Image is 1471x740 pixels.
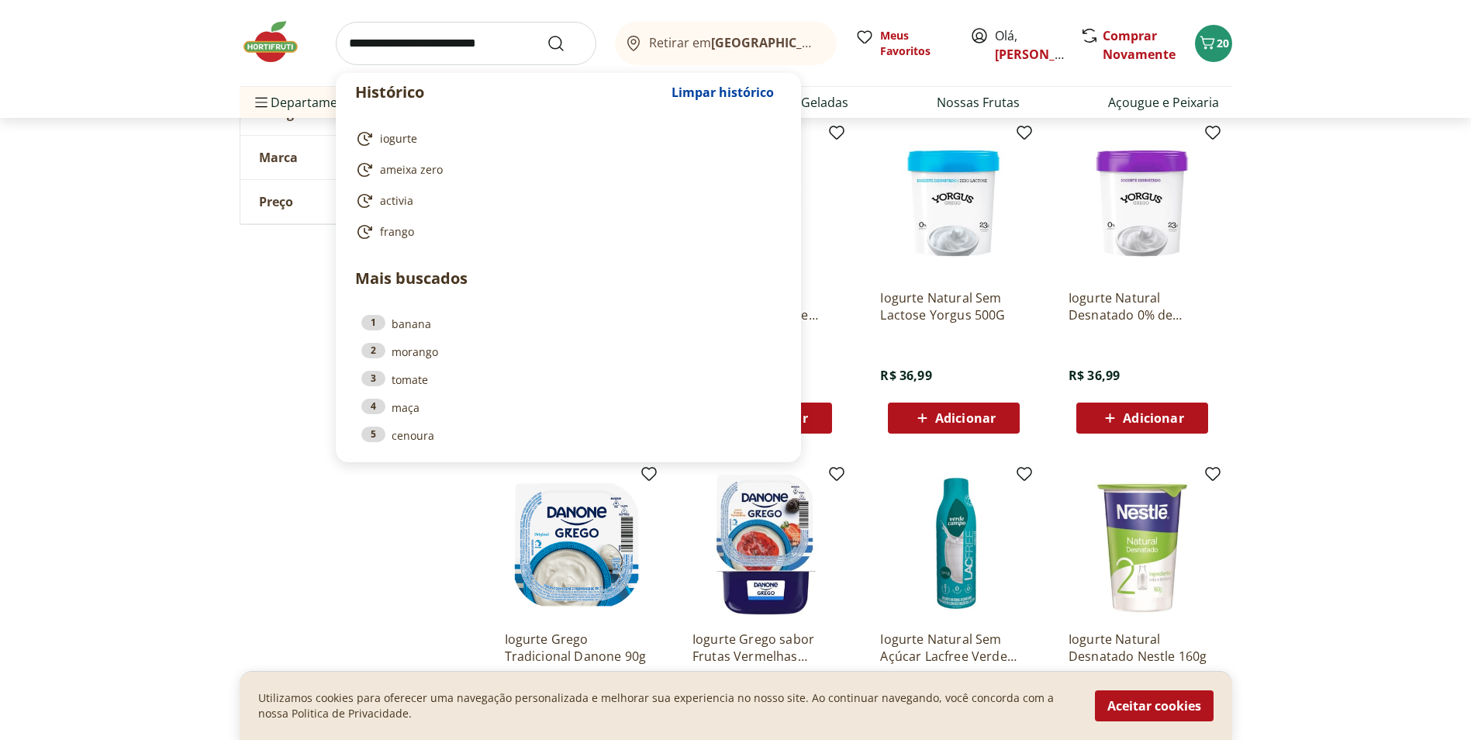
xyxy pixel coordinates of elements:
[252,84,364,121] span: Departamentos
[880,289,1027,323] a: Iogurte Natural Sem Lactose Yorgus 500G
[1069,130,1216,277] img: Iogurte Natural Desnatado 0% de Gordura Yorgus 500G
[380,131,417,147] span: iogurte
[252,84,271,121] button: Menu
[355,223,775,241] a: frango
[1095,690,1214,721] button: Aceitar cookies
[1069,631,1216,665] a: Iogurte Natural Desnatado Nestle 160g
[547,34,584,53] button: Submit Search
[258,690,1076,721] p: Utilizamos cookies para oferecer uma navegação personalizada e melhorar sua experiencia no nosso ...
[937,93,1020,112] a: Nossas Frutas
[355,130,775,148] a: iogurte
[880,471,1027,618] img: Iogurte Natural Sem Açúcar Lacfree Verde Campo 500g
[935,412,996,424] span: Adicionar
[880,367,931,384] span: R$ 36,99
[692,471,840,618] img: Iogurte Grego sabor Frutas Vermelhas Danone 90g
[880,631,1027,665] a: Iogurte Natural Sem Açúcar Lacfree Verde Campo 500g
[361,315,385,330] div: 1
[355,81,664,103] p: Histórico
[888,403,1020,434] button: Adicionar
[1069,471,1216,618] img: Iogurte Natural Desnatado Nestle 160g
[1076,403,1208,434] button: Adicionar
[336,22,596,65] input: search
[380,193,413,209] span: activia
[711,34,972,51] b: [GEOGRAPHIC_DATA]/[GEOGRAPHIC_DATA]
[855,28,951,59] a: Meus Favoritos
[664,74,782,111] button: Limpar histórico
[1069,367,1120,384] span: R$ 36,99
[380,224,414,240] span: frango
[361,343,385,358] div: 2
[361,399,385,414] div: 4
[1195,25,1232,62] button: Carrinho
[259,194,293,209] span: Preço
[505,471,652,618] img: Iogurte Grego Tradicional Danone 90g
[355,161,775,179] a: ameixa zero
[880,28,951,59] span: Meus Favoritos
[355,267,782,290] p: Mais buscados
[880,130,1027,277] img: Iogurte Natural Sem Lactose Yorgus 500G
[380,162,443,178] span: ameixa zero
[1069,289,1216,323] a: Iogurte Natural Desnatado 0% de Gordura Yorgus 500G
[361,343,775,360] a: 2morango
[615,22,837,65] button: Retirar em[GEOGRAPHIC_DATA]/[GEOGRAPHIC_DATA]
[240,136,473,179] button: Marca
[1123,412,1183,424] span: Adicionar
[361,399,775,416] a: 4maça
[259,150,298,165] span: Marca
[1103,27,1176,63] a: Comprar Novamente
[361,427,385,442] div: 5
[995,26,1064,64] span: Olá,
[361,371,775,388] a: 3tomate
[692,631,840,665] a: Iogurte Grego sabor Frutas Vermelhas Danone 90g
[361,427,775,444] a: 5cenoura
[361,315,775,332] a: 1banana
[1217,36,1229,50] span: 20
[355,192,775,210] a: activia
[995,46,1096,63] a: [PERSON_NAME]
[240,19,317,65] img: Hortifruti
[1108,93,1219,112] a: Açougue e Peixaria
[240,180,473,223] button: Preço
[361,371,385,386] div: 3
[505,631,652,665] a: Iogurte Grego Tradicional Danone 90g
[649,36,820,50] span: Retirar em
[672,86,774,99] span: Limpar histórico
